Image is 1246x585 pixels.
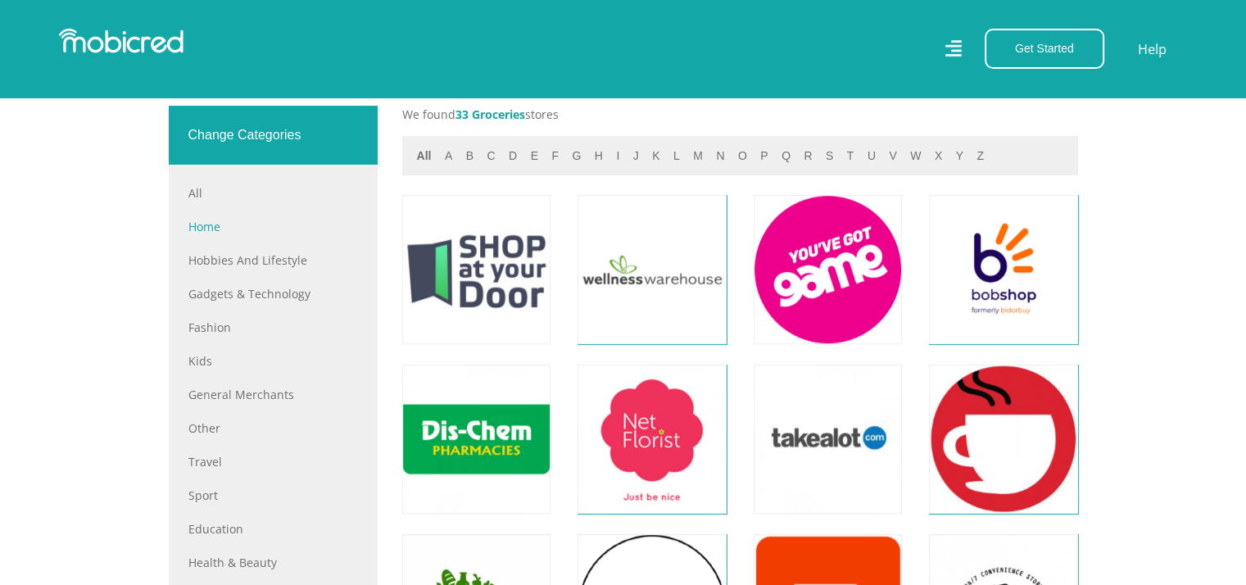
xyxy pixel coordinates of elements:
[1137,39,1167,60] a: Help
[905,147,926,166] button: w
[526,147,543,166] button: e
[188,252,358,269] a: Hobbies and Lifestyle
[842,147,859,166] button: t
[611,147,624,166] button: i
[59,29,184,53] img: Mobicred
[863,147,881,166] button: u
[985,29,1104,69] button: Get Started
[455,107,469,122] span: 33
[647,147,664,166] button: k
[188,285,358,302] a: Gadgets & Technology
[188,419,358,437] a: Other
[188,184,358,202] a: All
[482,147,500,166] button: c
[188,487,358,504] a: Sport
[188,554,358,571] a: Health & Beauty
[688,147,708,166] button: m
[472,107,525,122] span: Groceries
[412,147,437,166] button: All
[821,147,838,166] button: s
[951,147,968,166] button: y
[461,147,478,166] button: b
[188,218,358,235] a: Home
[668,147,685,166] button: l
[799,147,817,166] button: r
[884,147,901,166] button: v
[188,352,358,370] a: Kids
[188,386,358,403] a: General Merchants
[590,147,608,166] button: h
[188,453,358,470] a: Travel
[733,147,752,166] button: o
[972,147,989,166] button: z
[930,147,947,166] button: x
[777,147,795,166] button: q
[402,106,1078,123] p: We found stores
[169,106,378,165] div: Change Categories
[440,147,457,166] button: a
[755,147,773,166] button: p
[504,147,522,166] button: d
[711,147,729,166] button: n
[628,147,644,166] button: j
[567,147,586,166] button: g
[188,319,358,336] a: Fashion
[546,147,564,166] button: f
[188,520,358,537] a: Education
